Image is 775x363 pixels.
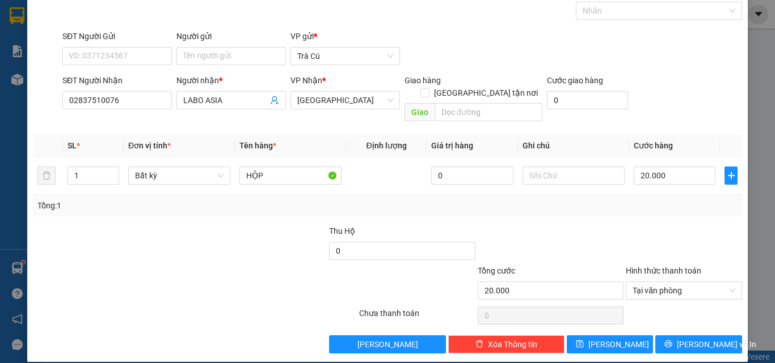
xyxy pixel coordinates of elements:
[567,335,654,353] button: save[PERSON_NAME]
[357,338,418,351] span: [PERSON_NAME]
[429,87,542,99] span: [GEOGRAPHIC_DATA] tận nơi
[270,96,279,105] span: user-add
[634,141,673,150] span: Cước hàng
[677,338,756,351] span: [PERSON_NAME] và In
[633,282,735,299] span: Tại văn phòng
[518,135,629,157] th: Ghi chú
[626,266,701,275] label: Hình thức thanh toán
[488,338,537,351] span: Xóa Thông tin
[62,74,172,87] div: SĐT Người Nhận
[329,335,445,353] button: [PERSON_NAME]
[176,30,286,42] div: Người gửi
[725,171,737,180] span: plus
[431,141,473,150] span: Giá trị hàng
[329,227,355,236] span: Thu Hộ
[475,340,483,349] span: delete
[547,91,628,109] input: Cước giao hàng
[128,141,171,150] span: Đơn vị tính
[37,199,300,212] div: Tổng: 1
[135,167,224,184] span: Bất kỳ
[576,340,584,349] span: save
[37,166,56,185] button: delete
[9,74,26,86] span: CR :
[297,48,393,65] span: Trà Cú
[10,23,125,50] div: NK [GEOGRAPHIC_DATA]
[9,73,127,87] div: 20.000
[435,103,542,121] input: Dọc đường
[133,10,248,35] div: [GEOGRAPHIC_DATA]
[405,103,435,121] span: Giao
[448,335,565,353] button: deleteXóa Thông tin
[133,49,248,65] div: 0938647922
[358,307,477,327] div: Chưa thanh toán
[290,30,400,42] div: VP gửi
[478,266,515,275] span: Tổng cước
[431,166,513,185] input: 0
[523,166,625,185] input: Ghi Chú
[297,92,393,109] span: Sài Gòn
[725,166,738,185] button: plus
[239,141,276,150] span: Tên hàng
[405,76,441,85] span: Giao hàng
[133,35,248,49] div: THIÊN NHIÊN
[62,30,172,42] div: SĐT Người Gửi
[588,338,649,351] span: [PERSON_NAME]
[133,10,160,22] span: Nhận:
[664,340,672,349] span: printer
[547,76,603,85] label: Cước giao hàng
[10,50,125,66] div: 0982838720
[290,76,322,85] span: VP Nhận
[176,74,286,87] div: Người nhận
[10,11,27,23] span: Gửi:
[10,10,125,23] div: Trà Cú
[68,141,77,150] span: SL
[655,335,742,353] button: printer[PERSON_NAME] và In
[239,166,342,185] input: VD: Bàn, Ghế
[366,141,406,150] span: Định lượng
